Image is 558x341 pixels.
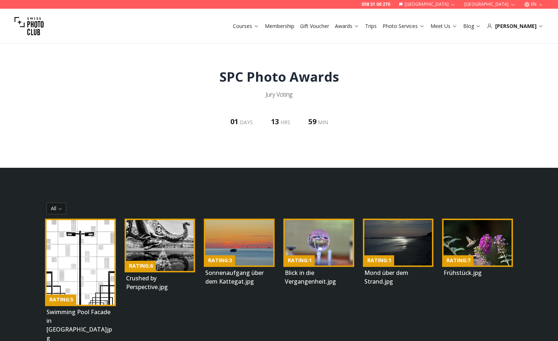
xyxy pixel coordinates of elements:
button: Awards [332,21,362,31]
img: Swimming Pool Facade in Dresden.jpg [46,220,114,305]
span: MIN [318,119,328,126]
span: DAYS [240,119,253,126]
div: RATING: 1 [285,255,315,265]
button: Gift Voucher [297,21,332,31]
div: RATING: 5 [46,295,76,305]
h3: Crushed by Perspective.jpg [126,274,194,291]
span: 13 [271,117,280,126]
h3: Frühstück.jpg [444,268,511,277]
h3: Blick in die Vergangenheit.jpg [285,268,353,286]
a: Membership [265,23,294,30]
a: Awards [335,23,359,30]
span: 59 [308,117,318,126]
h3: Mond über dem Strand.jpg [364,268,432,286]
button: Trips [362,21,380,31]
div: Jury Voting [266,90,292,99]
div: RATING: 6 [126,261,156,271]
a: Gift Voucher [300,23,329,30]
img: Frühstück.jpg [444,220,511,265]
div: RATING: 7 [444,255,473,265]
span: HRS [280,119,290,126]
a: 058 51 00 270 [361,1,390,7]
img: Sonnenaufgang über dem Kattegat.jpg [205,220,273,265]
img: Swiss photo club [15,12,44,41]
div: RATING: 1 [364,255,394,265]
img: Blick in die Vergangenheit.jpg [285,220,353,265]
button: Courses [230,21,262,31]
a: Meet Us [430,23,457,30]
button: Membership [262,21,297,31]
img: Mond über dem Strand.jpg [364,220,432,265]
a: Courses [233,23,259,30]
button: Meet Us [428,21,460,31]
button: Photo Services [380,21,428,31]
h3: Sonnenaufgang über dem Kattegat.jpg [205,268,273,286]
img: Crushed by Perspective.jpg [126,220,194,271]
a: Trips [365,23,377,30]
div: [PERSON_NAME] [487,23,543,30]
button: Blog [460,21,484,31]
span: 01 [230,117,240,126]
a: Blog [463,23,481,30]
div: RATING: 3 [205,255,235,265]
a: Photo Services [383,23,425,30]
h1: SPC Photo Awards [219,70,339,84]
